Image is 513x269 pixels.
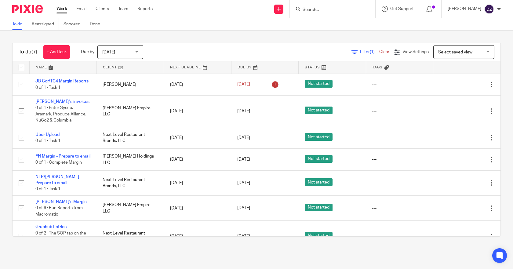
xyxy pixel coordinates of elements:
span: [DATE] [237,181,250,185]
span: Not started [305,232,333,240]
a: FH Margin - Prepare to email [35,154,90,158]
div: --- [372,156,427,162]
a: Work [56,6,67,12]
div: --- [372,205,427,211]
a: Snoozed [64,18,85,30]
p: [PERSON_NAME] [448,6,481,12]
div: --- [372,108,427,114]
a: Clear [379,50,389,54]
td: [DATE] [164,149,231,170]
span: 0 of 1 · Enter Sysco, Aramark, Produce Alliance, NuCo2 & Columbia [35,106,86,123]
td: [DATE] [164,170,231,195]
h1: To do [19,49,37,55]
a: + Add task [43,45,70,59]
a: JB Cor/TG4 Margin Reports [35,79,89,83]
td: Next Level Restaurant Brands, LLC [96,170,164,195]
span: [DATE] [237,206,250,210]
td: [DATE] [164,127,231,148]
span: 0 of 1 · Task 1 [35,139,60,143]
a: Grubhub Entries [35,225,67,229]
span: 0 of 1 · Task 1 [35,85,60,90]
span: Select saved view [438,50,472,54]
span: Not started [305,107,333,114]
td: Next Level Restaurant Brands, LLC [96,221,164,252]
span: Not started [305,155,333,163]
span: [DATE] [102,50,115,54]
img: svg%3E [484,4,494,14]
a: [PERSON_NAME]'s invoices [35,100,89,104]
span: 0 of 1 · Complete Margin [35,161,82,165]
p: Due by [81,49,94,55]
span: Tags [372,66,383,69]
span: [DATE] [237,109,250,113]
td: [PERSON_NAME] Holdings LLC [96,149,164,170]
td: [PERSON_NAME] [96,74,164,95]
span: (1) [370,50,375,54]
a: Clients [96,6,109,12]
input: Search [302,7,357,13]
span: Not started [305,133,333,141]
span: [DATE] [237,136,250,140]
td: [PERSON_NAME] Empire LLC [96,196,164,221]
a: Email [76,6,86,12]
span: Not started [305,80,333,88]
a: [PERSON_NAME]'s Margin [35,200,87,204]
td: [DATE] [164,95,231,127]
span: (7) [31,49,37,54]
span: [DATE] [237,234,250,238]
a: Team [118,6,128,12]
span: View Settings [402,50,429,54]
td: [DATE] [164,74,231,95]
span: [DATE] [237,82,250,87]
td: Next Level Restaurant Brands, LLC [96,127,164,148]
a: Done [90,18,105,30]
span: Not started [305,178,333,186]
a: Uber Upload [35,133,60,137]
a: NLR/[PERSON_NAME] Prepare to email [35,175,79,185]
span: Get Support [390,7,414,11]
a: Reports [137,6,153,12]
td: [DATE] [164,221,231,252]
span: 0 of 2 · The SOP tab on the Grubhub TEMPLATE has instructions [35,231,86,248]
img: Pixie [12,5,43,13]
div: --- [372,82,427,88]
div: --- [372,180,427,186]
span: [DATE] [237,158,250,162]
span: Filter [360,50,379,54]
td: [DATE] [164,196,231,221]
span: 0 of 1 · Task 1 [35,187,60,191]
div: --- [372,135,427,141]
td: [PERSON_NAME] Empire LLC [96,95,164,127]
a: Reassigned [32,18,59,30]
span: 0 of 6 · Run Reports from Macromatix [35,206,83,217]
a: To do [12,18,27,30]
div: --- [372,233,427,239]
span: Not started [305,204,333,211]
